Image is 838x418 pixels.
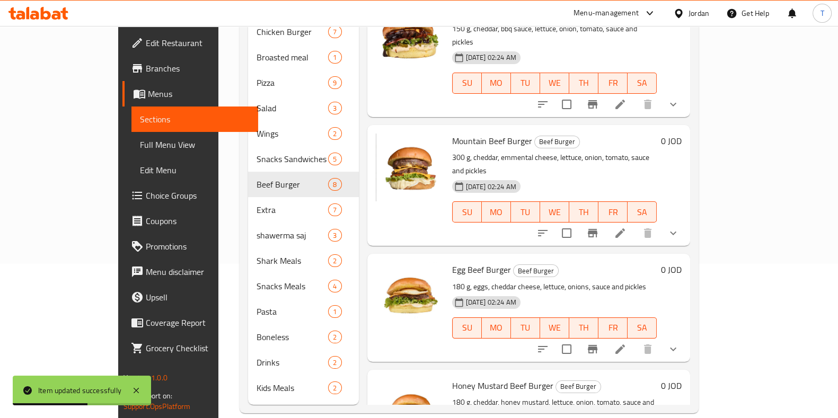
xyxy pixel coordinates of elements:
[580,92,605,117] button: Branch-specific-item
[540,317,569,339] button: WE
[632,75,652,91] span: SA
[482,317,511,339] button: MO
[329,154,341,164] span: 5
[257,229,328,242] div: shawerma saj
[534,136,580,148] div: Beef Burger
[667,98,680,111] svg: Show Choices
[820,7,824,19] span: T
[660,336,686,362] button: show more
[122,259,258,284] a: Menu disclaimer
[580,336,605,362] button: Branch-specific-item
[328,203,341,216] div: items
[122,310,258,335] a: Coverage Report
[569,317,598,339] button: TH
[328,280,341,292] div: items
[689,7,709,19] div: Jordan
[574,75,594,91] span: TH
[257,178,328,191] span: Beef Burger
[544,204,565,220] span: WE
[257,331,328,343] span: Boneless
[569,73,598,94] button: TH
[248,95,359,121] div: Salad3
[452,151,657,177] p: 300 g, cheddar, emmental cheese, lettuce, onion, tomato, sauce and pickles
[580,220,605,246] button: Branch-specific-item
[329,383,341,393] span: 2
[131,132,258,157] a: Full Menu View
[146,189,250,202] span: Choice Groups
[452,262,511,278] span: Egg Beef Burger
[376,4,444,72] img: Smoke Beef Burger
[530,336,555,362] button: sort-choices
[574,7,639,20] div: Menu-management
[635,220,660,246] button: delete
[257,25,328,38] div: Chicken Burger
[257,102,328,114] span: Salad
[486,204,507,220] span: MO
[146,316,250,329] span: Coverage Report
[328,356,341,369] div: items
[632,320,652,335] span: SA
[146,37,250,49] span: Edit Restaurant
[660,92,686,117] button: show more
[248,197,359,223] div: Extra7
[248,375,359,401] div: Kids Meals2
[248,223,359,248] div: shawerma saj3
[329,103,341,113] span: 3
[635,336,660,362] button: delete
[328,76,341,89] div: items
[146,62,250,75] span: Branches
[257,381,328,394] span: Kids Meals
[248,248,359,273] div: Shark Meals2
[38,385,121,396] div: Item updated successfully
[462,297,521,307] span: [DATE] 02:24 AM
[544,320,565,335] span: WE
[661,134,682,148] h6: 0 JOD
[556,380,601,393] span: Beef Burger
[122,284,258,310] a: Upsell
[614,227,627,239] a: Edit menu item
[482,201,511,223] button: MO
[248,45,359,70] div: Broasted meal1
[329,205,341,215] span: 7
[667,227,680,239] svg: Show Choices
[628,73,657,94] button: SA
[514,265,558,277] span: Beef Burger
[328,153,341,165] div: items
[328,331,341,343] div: items
[555,93,578,115] span: Select to update
[535,136,579,148] span: Beef Burger
[248,299,359,324] div: Pasta1
[603,204,623,220] span: FR
[661,378,682,393] h6: 0 JOD
[329,52,341,63] span: 1
[486,320,507,335] span: MO
[462,52,521,63] span: [DATE] 02:24 AM
[248,121,359,146] div: Wings2
[146,265,250,278] span: Menu disclaimer
[569,201,598,223] button: TH
[660,220,686,246] button: show more
[257,280,328,292] span: Snacks Meals
[122,183,258,208] a: Choice Groups
[457,320,478,335] span: SU
[122,30,258,56] a: Edit Restaurant
[603,75,623,91] span: FR
[151,371,167,385] span: 1.0.0
[452,133,532,149] span: Mountain Beef Burger
[257,76,328,89] span: Pizza
[667,343,680,355] svg: Show Choices
[248,70,359,95] div: Pizza9
[376,134,444,201] img: Mountain Beef Burger
[122,56,258,81] a: Branches
[248,273,359,299] div: Snacks Meals4
[146,291,250,304] span: Upsell
[328,127,341,140] div: items
[329,281,341,291] span: 4
[148,87,250,100] span: Menus
[452,317,482,339] button: SU
[462,182,521,192] span: [DATE] 02:24 AM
